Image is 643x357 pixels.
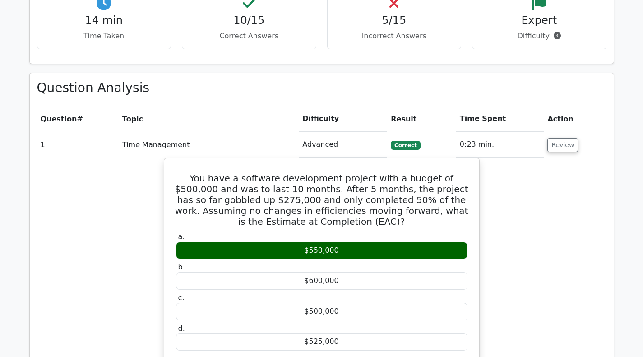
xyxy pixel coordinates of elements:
[37,132,119,158] td: 1
[45,31,164,42] p: Time Taken
[37,80,606,96] h3: Question Analysis
[480,31,599,42] p: Difficulty
[190,31,309,42] p: Correct Answers
[480,14,599,27] h4: Expert
[299,106,387,132] th: Difficulty
[178,263,185,271] span: b.
[176,333,467,351] div: $525,000
[176,242,467,260] div: $550,000
[456,106,544,132] th: Time Spent
[178,324,185,333] span: d.
[176,303,467,320] div: $500,000
[37,106,119,132] th: #
[547,138,578,152] button: Review
[45,14,164,27] h4: 14 min
[175,173,468,227] h5: You have a software development project with a budget of $500,000 and was to last 10 months. Afte...
[178,232,185,241] span: a.
[178,293,185,302] span: c.
[190,14,309,27] h4: 10/15
[119,106,299,132] th: Topic
[119,132,299,158] td: Time Management
[544,106,606,132] th: Action
[335,31,454,42] p: Incorrect Answers
[387,106,456,132] th: Result
[299,132,387,158] td: Advanced
[391,141,420,150] span: Correct
[456,132,544,158] td: 0:23 min.
[41,115,77,123] span: Question
[176,272,467,290] div: $600,000
[335,14,454,27] h4: 5/15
